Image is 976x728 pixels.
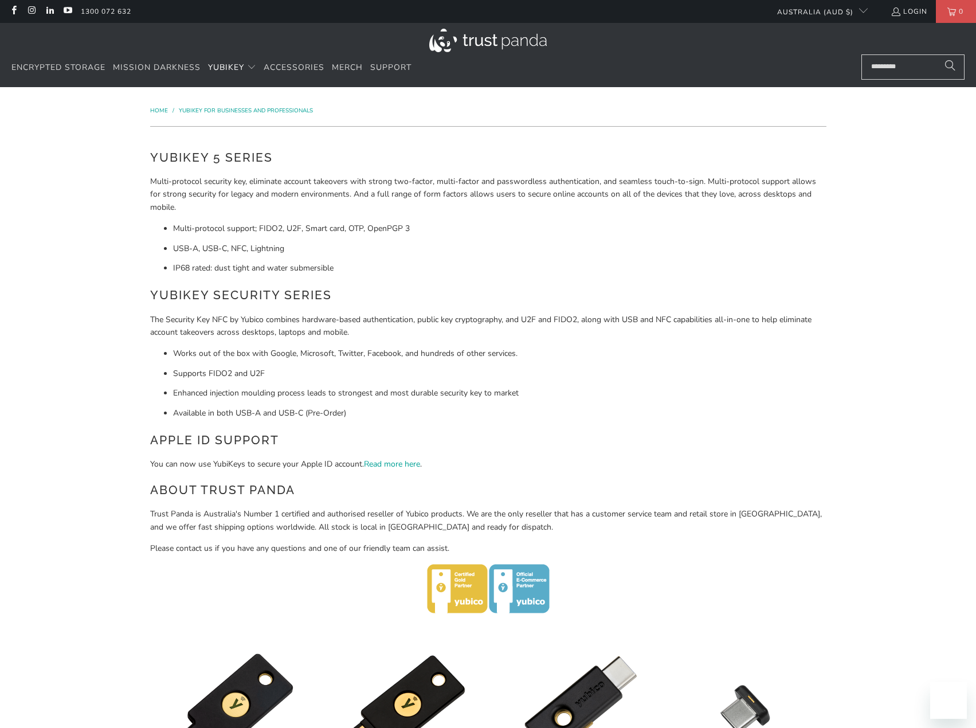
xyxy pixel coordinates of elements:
[150,107,170,115] a: Home
[173,407,826,420] li: Available in both USB-A and USB-C (Pre-Order)
[208,54,256,81] summary: YubiKey
[332,62,363,73] span: Merch
[173,107,174,115] span: /
[264,54,324,81] a: Accessories
[150,508,826,534] p: Trust Panda is Australia's Number 1 certified and authorised reseller of Yubico products. We are ...
[11,54,411,81] nav: Translation missing: en.navigation.header.main_nav
[173,347,826,360] li: Works out of the box with Google, Microsoft, Twitter, Facebook, and hundreds of other services.
[150,148,826,167] h2: YubiKey 5 Series
[9,7,18,16] a: Trust Panda Australia on Facebook
[264,62,324,73] span: Accessories
[11,62,105,73] span: Encrypted Storage
[62,7,72,16] a: Trust Panda Australia on YouTube
[113,54,201,81] a: Mission Darkness
[332,54,363,81] a: Merch
[113,62,201,73] span: Mission Darkness
[370,54,411,81] a: Support
[370,62,411,73] span: Support
[173,367,826,380] li: Supports FIDO2 and U2F
[179,107,313,115] a: YubiKey for Businesses and Professionals
[930,682,967,719] iframe: Button to launch messaging window
[173,242,826,255] li: USB-A, USB-C, NFC, Lightning
[936,54,965,80] button: Search
[891,5,927,18] a: Login
[150,286,826,304] h2: YubiKey Security Series
[45,7,54,16] a: Trust Panda Australia on LinkedIn
[150,314,826,339] p: The Security Key NFC by Yubico combines hardware-based authentication, public key cryptography, a...
[173,387,826,400] li: Enhanced injection moulding process leads to strongest and most durable security key to market
[173,222,826,235] li: Multi-protocol support; FIDO2, U2F, Smart card, OTP, OpenPGP 3
[150,481,826,499] h2: About Trust Panda
[11,54,105,81] a: Encrypted Storage
[26,7,36,16] a: Trust Panda Australia on Instagram
[861,54,965,80] input: Search...
[150,175,826,214] p: Multi-protocol security key, eliminate account takeovers with strong two-factor, multi-factor and...
[173,262,826,275] li: IP68 rated: dust tight and water submersible
[150,107,168,115] span: Home
[150,542,826,555] p: Please contact us if you have any questions and one of our friendly team can assist.
[208,62,244,73] span: YubiKey
[81,5,131,18] a: 1300 072 632
[364,459,420,469] a: Read more here
[150,431,826,449] h2: Apple ID Support
[429,29,547,52] img: Trust Panda Australia
[150,458,826,471] p: You can now use YubiKeys to secure your Apple ID account. .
